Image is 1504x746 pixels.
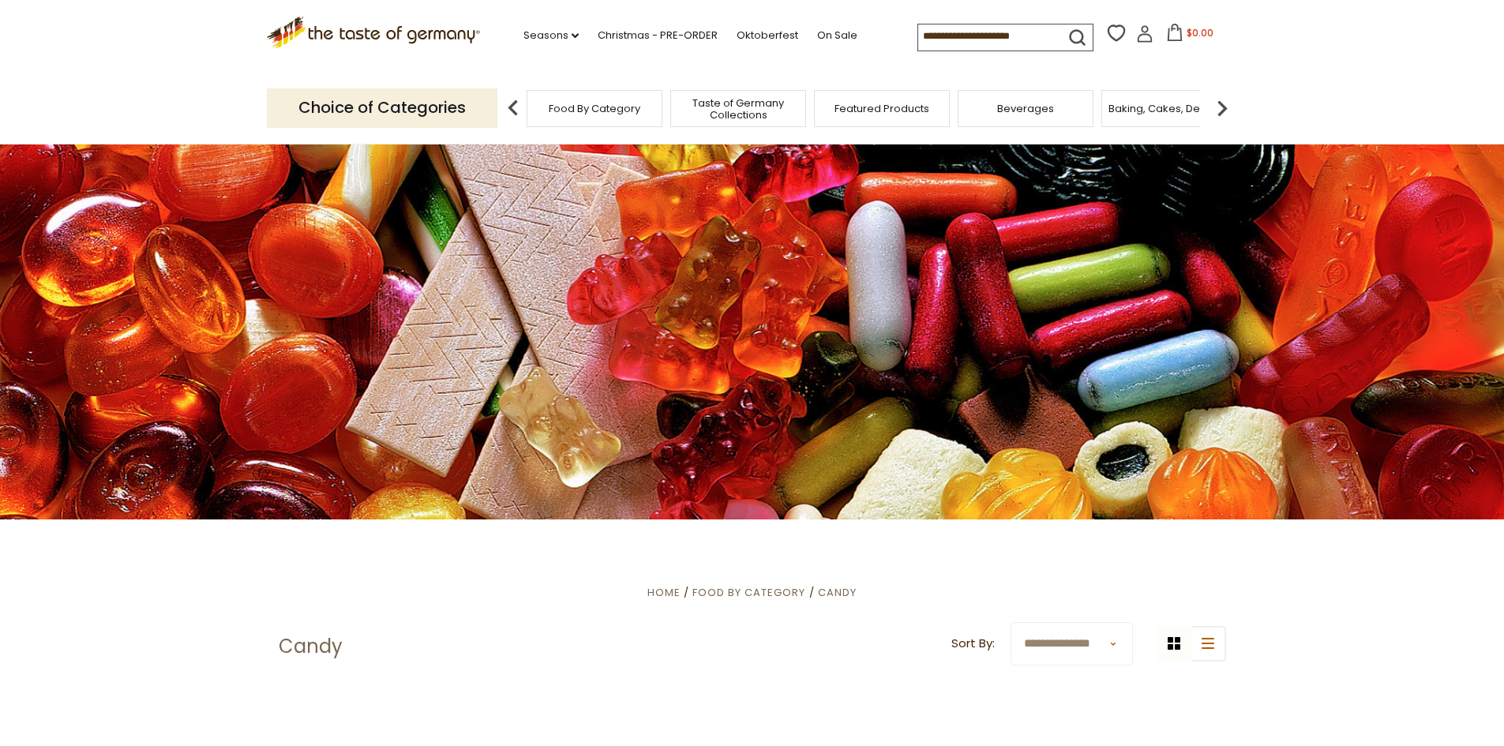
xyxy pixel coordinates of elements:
[1108,103,1231,114] a: Baking, Cakes, Desserts
[675,97,801,121] a: Taste of Germany Collections
[817,27,857,44] a: On Sale
[279,635,343,658] h1: Candy
[997,103,1054,114] a: Beverages
[267,88,497,127] p: Choice of Categories
[1187,26,1213,39] span: $0.00
[818,585,857,600] a: Candy
[1157,24,1224,47] button: $0.00
[1206,92,1238,124] img: next arrow
[737,27,798,44] a: Oktoberfest
[692,585,805,600] a: Food By Category
[497,92,529,124] img: previous arrow
[523,27,579,44] a: Seasons
[647,585,681,600] a: Home
[598,27,718,44] a: Christmas - PRE-ORDER
[549,103,640,114] a: Food By Category
[835,103,929,114] a: Featured Products
[951,634,995,654] label: Sort By:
